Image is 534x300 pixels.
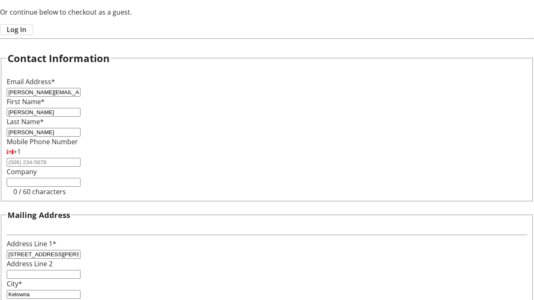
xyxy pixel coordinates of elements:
[7,77,55,86] label: Email Address*
[7,279,22,288] label: City*
[7,167,37,176] label: Company
[8,51,110,66] h2: Contact Information
[7,239,56,248] label: Address Line 1*
[7,137,78,146] label: Mobile Phone Number
[7,117,44,126] label: Last Name*
[13,187,66,196] tr-character-limit: 0 / 60 characters
[7,259,53,268] label: Address Line 2
[7,250,81,259] input: Address
[7,158,81,167] input: (506) 234-5678
[8,209,70,221] h3: Mailing Address
[7,97,45,106] label: First Name*
[7,25,26,35] span: Log In
[7,290,81,299] input: City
